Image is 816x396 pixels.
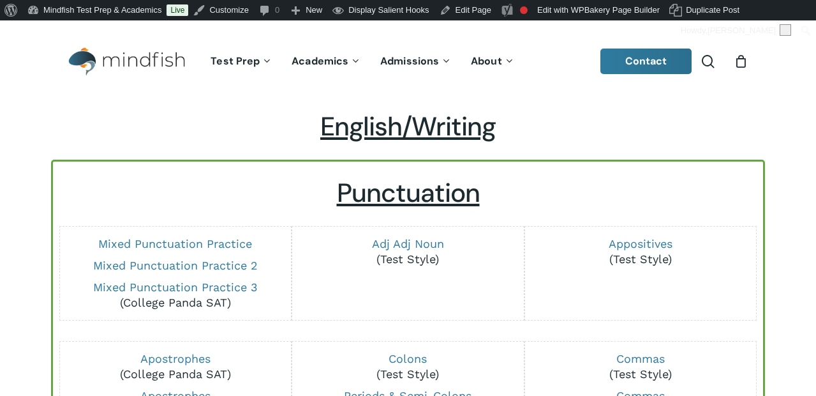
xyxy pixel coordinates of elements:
a: Admissions [371,56,461,67]
span: English/Writing [320,110,496,144]
span: Admissions [380,54,439,68]
span: Contact [625,54,667,68]
span: Test Prep [211,54,260,68]
div: Focus keyphrase not set [520,6,528,14]
p: (Test Style) [299,236,517,267]
p: (College Panda SAT) [66,351,284,382]
a: Mixed Punctuation Practice [98,237,252,250]
a: Cart [734,54,748,68]
p: (College Panda SAT) [66,280,284,310]
a: Howdy, [676,20,796,41]
span: Academics [292,54,348,68]
p: (Test Style) [299,351,517,382]
a: Apostrophes [140,352,211,365]
a: About [461,56,524,67]
span: About [471,54,502,68]
a: Colons [389,352,427,365]
nav: Main Menu [201,38,524,86]
a: Adj Adj Noun [372,237,444,250]
a: Mixed Punctuation Practice 3 [93,280,258,294]
u: Punctuation [337,176,480,210]
header: Main Menu [51,38,765,86]
p: (Test Style) [532,351,750,382]
a: Mixed Punctuation Practice 2 [93,259,258,272]
p: (Test Style) [532,236,750,267]
span: [PERSON_NAME] [708,26,776,35]
a: Academics [282,56,371,67]
a: Live [167,4,188,16]
a: Test Prep [201,56,282,67]
a: Appositives [609,237,672,250]
a: Commas [616,352,665,365]
a: Contact [600,49,692,74]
